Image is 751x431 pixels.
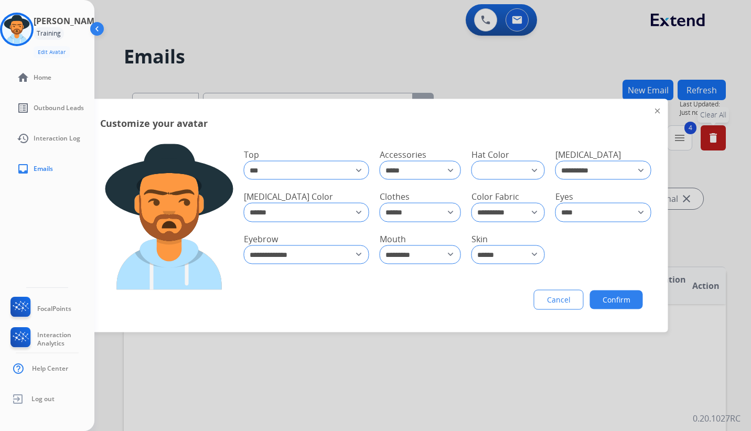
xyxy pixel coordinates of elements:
span: [MEDICAL_DATA] Color [244,191,333,202]
span: Top [244,149,259,160]
span: Emails [34,165,53,173]
span: Color Fabric [471,191,519,202]
span: Outbound Leads [34,104,84,112]
p: 0.20.1027RC [693,412,741,425]
a: Interaction Analytics [8,327,94,351]
img: avatar [2,15,31,44]
span: Hat Color [471,149,509,160]
mat-icon: history [17,132,29,145]
span: Clothes [380,191,410,202]
span: Eyes [555,191,573,202]
img: close-button [655,109,660,114]
button: Cancel [534,290,584,310]
span: Log out [31,395,55,403]
span: Accessories [380,149,426,160]
div: Training [34,27,64,40]
button: Edit Avatar [34,46,70,58]
span: Help Center [32,364,68,373]
span: Skin [471,233,488,244]
span: Home [34,73,51,82]
mat-icon: inbox [17,163,29,175]
span: Interaction Analytics [37,331,94,348]
span: Mouth [380,233,406,244]
mat-icon: home [17,71,29,84]
span: FocalPoints [37,305,71,313]
span: Interaction Log [34,134,80,143]
mat-icon: list_alt [17,102,29,114]
a: FocalPoints [8,297,71,321]
span: Eyebrow [244,233,278,244]
span: [MEDICAL_DATA] [555,149,621,160]
button: Confirm [590,290,643,309]
span: Customize your avatar [100,116,208,131]
h3: [PERSON_NAME] [34,15,102,27]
